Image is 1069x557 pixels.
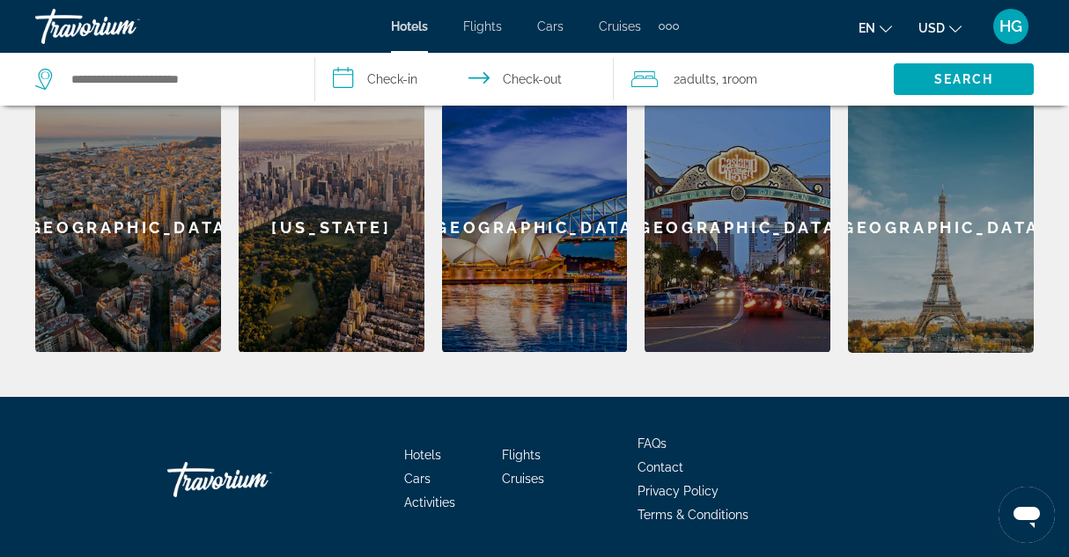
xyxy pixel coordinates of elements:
[404,495,455,509] a: Activities
[537,19,564,33] a: Cars
[645,103,830,353] a: San Diego[GEOGRAPHIC_DATA]
[848,103,1034,353] div: [GEOGRAPHIC_DATA]
[645,103,830,352] div: [GEOGRAPHIC_DATA]
[35,103,221,353] a: Barcelona[GEOGRAPHIC_DATA]
[167,453,343,506] a: Go Home
[239,103,424,353] a: New York[US_STATE]
[848,103,1034,353] a: Paris[GEOGRAPHIC_DATA]
[680,72,716,86] span: Adults
[638,436,667,451] a: FAQs
[859,21,875,35] span: en
[35,4,211,49] a: Travorium
[716,67,757,92] span: , 1
[442,103,628,353] a: Sydney[GEOGRAPHIC_DATA]
[999,487,1055,543] iframe: Button to launch messaging window
[894,63,1034,95] button: Search
[638,460,683,474] a: Contact
[404,448,441,462] a: Hotels
[502,448,541,462] a: Flights
[727,72,757,86] span: Room
[674,67,716,92] span: 2
[638,508,748,522] a: Terms & Conditions
[463,19,502,33] a: Flights
[999,18,1022,35] span: HG
[599,19,641,33] a: Cruises
[239,103,424,352] div: [US_STATE]
[502,472,544,486] a: Cruises
[614,53,894,106] button: Travelers: 2 adults, 0 children
[918,15,962,40] button: Change currency
[918,21,945,35] span: USD
[35,103,221,352] div: [GEOGRAPHIC_DATA]
[70,66,288,92] input: Search hotel destination
[988,8,1034,45] button: User Menu
[315,53,613,106] button: Select check in and out date
[638,484,719,498] a: Privacy Policy
[659,12,679,40] button: Extra navigation items
[442,103,628,352] div: [GEOGRAPHIC_DATA]
[934,72,994,86] span: Search
[404,472,431,486] a: Cars
[859,15,892,40] button: Change language
[391,19,428,33] a: Hotels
